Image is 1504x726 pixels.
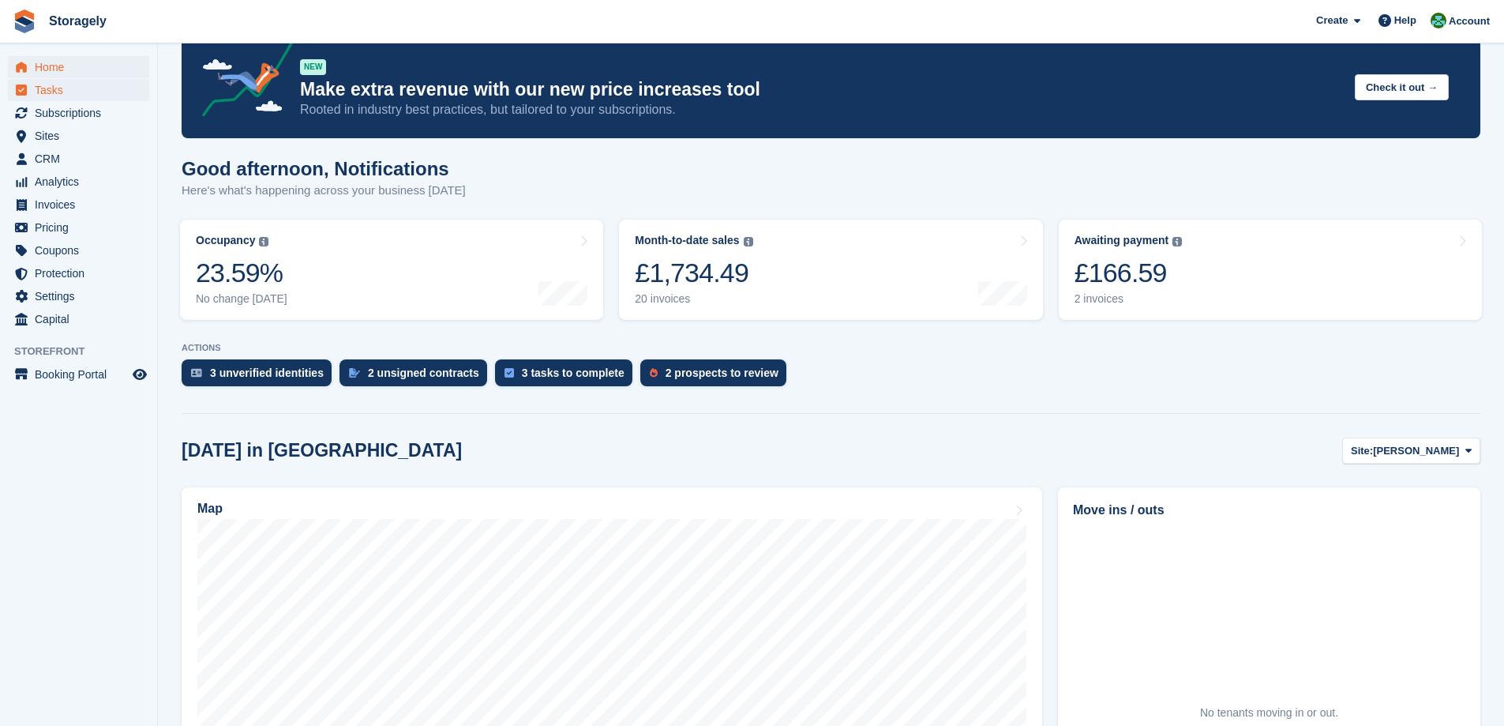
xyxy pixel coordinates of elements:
span: Invoices [35,194,129,216]
div: 20 invoices [635,292,752,306]
button: Site: [PERSON_NAME] [1342,438,1480,464]
div: Month-to-date sales [635,234,739,247]
span: Subscriptions [35,102,129,124]
img: task-75834270c22a3079a89374b754ae025e5fb1db73e45f91037f5363f120a921f8.svg [504,368,514,378]
a: menu [8,148,149,170]
span: [PERSON_NAME] [1373,443,1459,459]
a: Awaiting payment £166.59 2 invoices [1059,220,1482,320]
div: 2 prospects to review [666,367,778,379]
h2: [DATE] in [GEOGRAPHIC_DATA] [182,440,462,461]
h2: Move ins / outs [1073,501,1465,520]
a: menu [8,56,149,78]
div: £166.59 [1075,257,1183,289]
span: Analytics [35,171,129,193]
img: Notifications [1431,13,1446,28]
span: Sites [35,125,129,147]
a: menu [8,239,149,261]
button: Check it out → [1355,74,1449,100]
a: menu [8,125,149,147]
a: menu [8,171,149,193]
p: Make extra revenue with our new price increases tool [300,78,1342,101]
img: stora-icon-8386f47178a22dfd0bd8f6a31ec36ba5ce8667c1dd55bd0f319d3a0aa187defe.svg [13,9,36,33]
p: ACTIONS [182,343,1480,353]
img: icon-info-grey-7440780725fd019a000dd9b08b2336e03edf1995a4989e88bcd33f0948082b44.svg [744,237,753,246]
a: menu [8,102,149,124]
a: menu [8,79,149,101]
span: Pricing [35,216,129,239]
div: 23.59% [196,257,287,289]
span: Create [1316,13,1348,28]
div: 2 invoices [1075,292,1183,306]
a: Occupancy 23.59% No change [DATE] [180,220,603,320]
span: Account [1449,13,1490,29]
span: Protection [35,262,129,284]
a: Month-to-date sales £1,734.49 20 invoices [619,220,1042,320]
img: icon-info-grey-7440780725fd019a000dd9b08b2336e03edf1995a4989e88bcd33f0948082b44.svg [1172,237,1182,246]
p: Here's what's happening across your business [DATE] [182,182,466,200]
a: Storagely [43,8,113,34]
a: menu [8,308,149,330]
div: 3 unverified identities [210,367,324,379]
a: Preview store [130,365,149,384]
div: Occupancy [196,234,255,247]
h2: Map [197,502,223,516]
div: Awaiting payment [1075,234,1169,247]
div: 2 unsigned contracts [368,367,479,379]
h1: Good afternoon, Notifications [182,158,466,179]
span: Coupons [35,239,129,261]
a: 2 unsigned contracts [339,359,495,394]
div: £1,734.49 [635,257,752,289]
span: Help [1394,13,1416,28]
span: Storefront [14,344,157,359]
img: prospect-51fa495bee0391a8d652442698ab0144808aea92771e9ea1ae160a38d050c398.svg [650,368,658,378]
img: verify_identity-adf6edd0f0f0b5bbfe63781bf79b02c33cf7c696d77639b501bdc392416b5a36.svg [191,368,202,378]
div: No change [DATE] [196,292,287,306]
span: Booking Portal [35,363,129,386]
span: Site: [1351,443,1373,459]
a: 3 unverified identities [182,359,339,394]
img: contract_signature_icon-13c848040528278c33f63329250d36e43548de30e8caae1d1a13099fd9432cc5.svg [349,368,360,378]
div: NEW [300,59,326,75]
img: icon-info-grey-7440780725fd019a000dd9b08b2336e03edf1995a4989e88bcd33f0948082b44.svg [259,237,268,246]
span: Tasks [35,79,129,101]
a: menu [8,285,149,307]
span: CRM [35,148,129,170]
a: menu [8,216,149,239]
p: Rooted in industry best practices, but tailored to your subscriptions. [300,101,1342,118]
a: 2 prospects to review [640,359,794,394]
img: price-adjustments-announcement-icon-8257ccfd72463d97f412b2fc003d46551f7dbcb40ab6d574587a9cd5c0d94... [189,32,299,122]
a: menu [8,262,149,284]
span: Capital [35,308,129,330]
span: Settings [35,285,129,307]
div: No tenants moving in or out. [1200,705,1338,721]
span: Home [35,56,129,78]
div: 3 tasks to complete [522,367,624,379]
a: menu [8,194,149,216]
a: 3 tasks to complete [495,359,640,394]
a: menu [8,363,149,386]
